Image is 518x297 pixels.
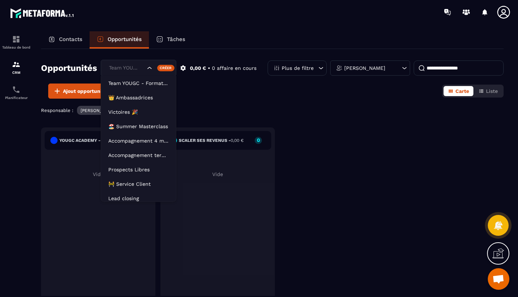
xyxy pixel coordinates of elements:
p: Opportunités [108,36,142,42]
button: Liste [474,86,502,96]
img: logo [10,6,75,19]
img: formation [12,35,21,44]
span: 0,00 € [231,138,244,143]
h2: Opportunités [41,61,97,75]
h6: Scaler ses revenus - [179,138,244,143]
a: formationformationCRM [2,55,31,80]
p: 0,00 € [190,65,206,72]
span: Liste [486,88,498,94]
div: Créer [157,65,175,71]
p: Tâches [167,36,185,42]
button: Carte [444,86,473,96]
p: Contacts [59,36,82,42]
a: Contacts [41,31,90,49]
p: CRM [2,71,31,75]
img: scheduler [12,85,21,94]
span: 0,00 € [100,138,113,143]
h6: YouGC Academy - [59,138,113,143]
p: [PERSON_NAME] [344,66,385,71]
p: Plus de filtre [282,66,314,71]
span: Carte [455,88,469,94]
span: Ajout opportunité [63,87,107,95]
p: 0 [255,138,262,143]
p: Vide [164,171,271,177]
button: Ajout opportunité [48,84,112,99]
img: formation [12,60,21,69]
p: 0 [135,138,142,143]
a: schedulerschedulerPlanificateur [2,80,31,105]
p: [PERSON_NAME] [81,108,116,113]
div: Ouvrir le chat [488,268,509,290]
p: Vide [45,171,152,177]
p: • [208,65,210,72]
p: 0 affaire en cours [212,65,256,72]
input: Search for option [107,64,145,72]
p: Planificateur [2,96,31,100]
a: formationformationTableau de bord [2,30,31,55]
p: Tableau de bord [2,45,31,49]
p: Responsable : [41,108,73,113]
div: Search for option [101,60,176,76]
a: Tâches [149,31,192,49]
a: Opportunités [90,31,149,49]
